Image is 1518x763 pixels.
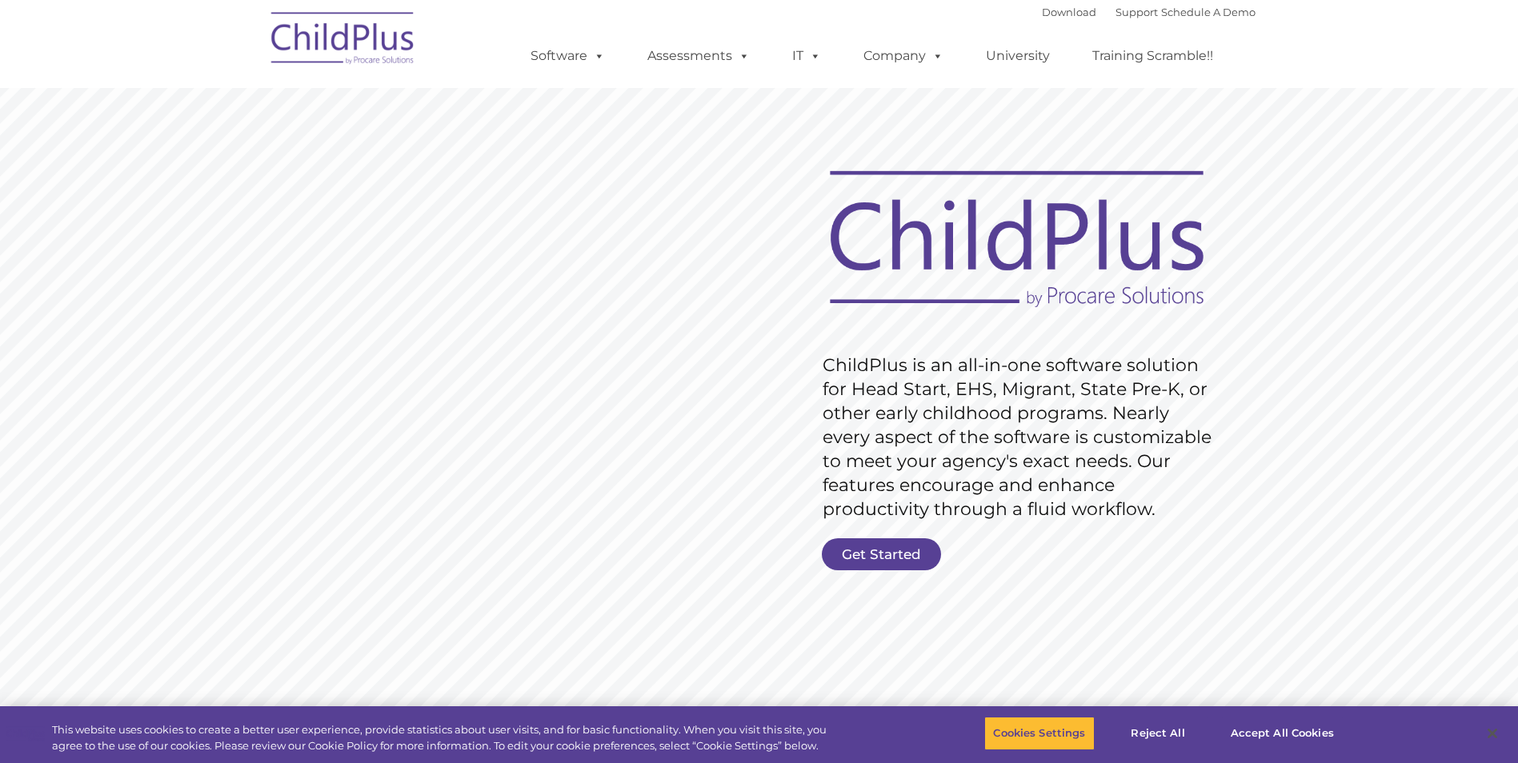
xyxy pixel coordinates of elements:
[263,1,423,81] img: ChildPlus by Procare Solutions
[823,354,1220,521] rs-layer: ChildPlus is an all-in-one software solution for Head Start, EHS, Migrant, State Pre-K, or other ...
[1042,6,1096,18] a: Download
[776,40,837,72] a: IT
[970,40,1066,72] a: University
[1076,40,1229,72] a: Training Scramble!!
[1042,6,1256,18] font: |
[515,40,621,72] a: Software
[1108,717,1208,750] button: Reject All
[1161,6,1256,18] a: Schedule A Demo
[822,538,941,570] a: Get Started
[631,40,766,72] a: Assessments
[1115,6,1158,18] a: Support
[984,717,1094,750] button: Cookies Settings
[847,40,959,72] a: Company
[52,722,835,753] div: This website uses cookies to create a better user experience, provide statistics about user visit...
[1475,716,1510,751] button: Close
[1222,717,1343,750] button: Accept All Cookies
